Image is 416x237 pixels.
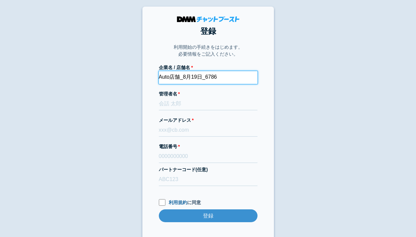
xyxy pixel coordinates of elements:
[159,91,257,97] label: 管理者名
[177,16,239,22] img: DMMチャットブースト
[159,150,257,163] input: 0000000000
[159,173,257,186] input: ABC123
[159,25,257,37] h1: 登録
[159,64,257,71] label: 企業名 / 店舗名
[169,200,187,205] a: 利用規約
[159,71,257,84] input: 株式会社チャットブースト
[174,44,243,58] p: 利用開始の手続きをはじめます。 必要情報をご記入ください。
[159,117,257,124] label: メールアドレス
[159,209,257,222] input: 登録
[159,97,257,110] input: 会話 太郎
[159,199,257,206] label: に同意
[159,166,257,173] label: パートナーコード(任意)
[159,199,165,206] input: 利用規約に同意
[159,124,257,137] input: xxx@cb.com
[159,143,257,150] label: 電話番号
